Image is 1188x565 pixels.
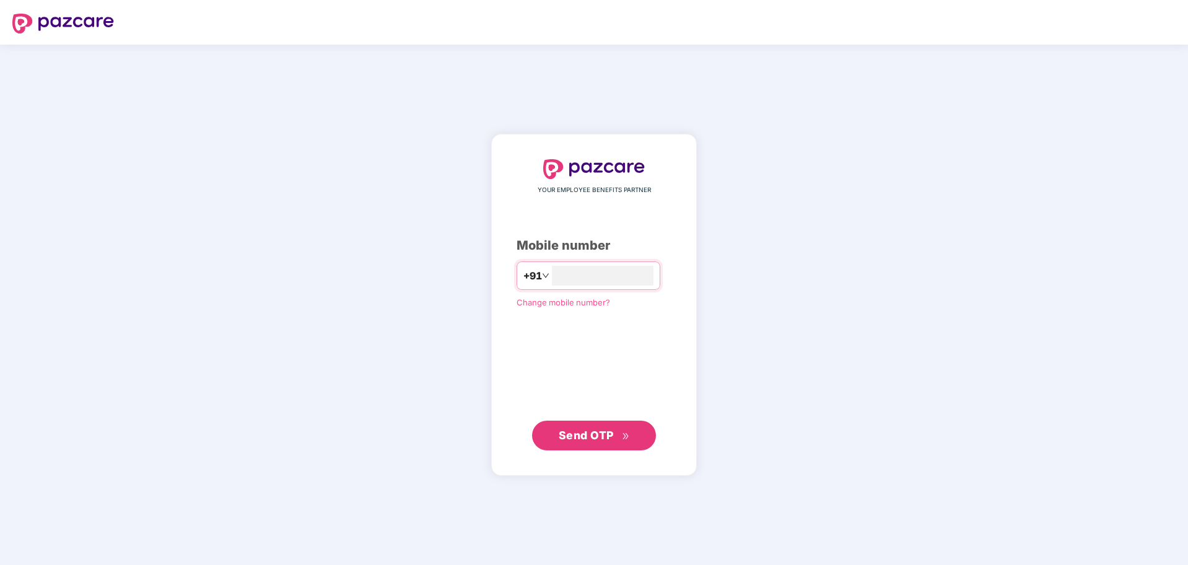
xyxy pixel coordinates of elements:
[542,272,549,279] span: down
[517,297,610,307] a: Change mobile number?
[532,421,656,450] button: Send OTPdouble-right
[543,159,645,179] img: logo
[523,268,542,284] span: +91
[517,236,671,255] div: Mobile number
[622,432,630,440] span: double-right
[559,429,614,442] span: Send OTP
[538,185,651,195] span: YOUR EMPLOYEE BENEFITS PARTNER
[12,14,114,33] img: logo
